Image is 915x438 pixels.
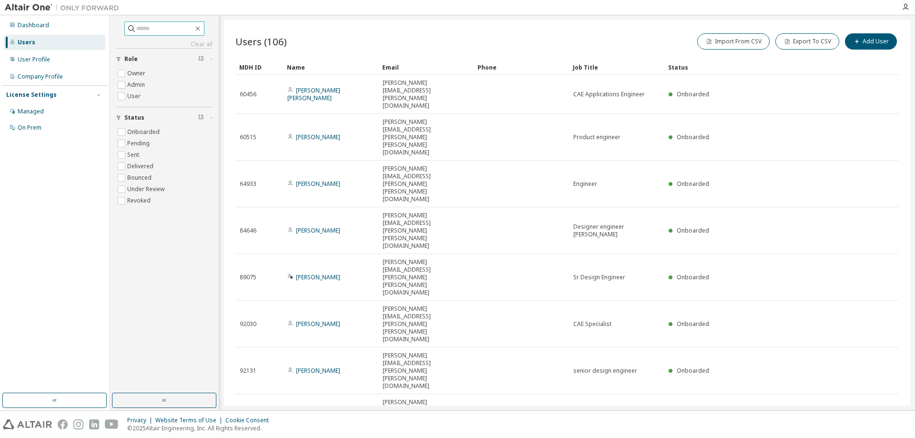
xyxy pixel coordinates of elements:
a: [PERSON_NAME] [296,367,340,375]
label: Bounced [127,172,153,183]
a: [PERSON_NAME] [296,226,340,234]
span: 60456 [240,91,256,98]
button: Role [116,49,213,70]
label: Under Review [127,183,166,195]
span: Status [124,114,144,122]
div: Managed [18,108,44,115]
span: [PERSON_NAME][EMAIL_ADDRESS][PERSON_NAME][PERSON_NAME][DOMAIN_NAME] [383,352,469,390]
label: User [127,91,142,102]
span: Product engineer [573,133,620,141]
span: Users (106) [235,35,287,48]
span: Role [124,55,138,63]
p: © 2025 Altair Engineering, Inc. All Rights Reserved. [127,424,274,432]
label: Delivered [127,161,155,172]
img: facebook.svg [58,419,68,429]
label: Admin [127,79,147,91]
a: [PERSON_NAME] [296,320,340,328]
span: Onboarded [677,320,709,328]
span: 84646 [240,227,256,234]
span: [PERSON_NAME][EMAIL_ADDRESS][PERSON_NAME][PERSON_NAME][DOMAIN_NAME] [383,258,469,296]
img: altair_logo.svg [3,419,52,429]
div: Website Terms of Use [155,417,225,424]
span: Designer engineer [PERSON_NAME] [573,223,660,238]
span: [PERSON_NAME][EMAIL_ADDRESS][PERSON_NAME][PERSON_NAME][DOMAIN_NAME] [383,118,469,156]
div: Job Title [573,60,661,75]
div: MDH ID [239,60,279,75]
span: 92030 [240,320,256,328]
div: On Prem [18,124,41,132]
span: Onboarded [677,226,709,234]
img: instagram.svg [73,419,83,429]
div: Company Profile [18,73,63,81]
span: [PERSON_NAME][EMAIL_ADDRESS][PERSON_NAME][PERSON_NAME][DOMAIN_NAME] [383,165,469,203]
button: Add User [845,33,897,50]
span: 92131 [240,367,256,375]
button: Export To CSV [775,33,839,50]
span: Clear filter [198,55,204,63]
div: Status [668,60,849,75]
label: Owner [127,68,147,79]
img: youtube.svg [105,419,119,429]
label: Revoked [127,195,152,206]
a: [PERSON_NAME] [296,180,340,188]
span: senior design engineer [573,367,637,375]
span: Engineer [573,180,597,188]
img: Altair One [5,3,124,12]
span: Sr Design Engineer [573,274,625,281]
div: Phone [478,60,565,75]
span: Onboarded [677,133,709,141]
span: [PERSON_NAME][EMAIL_ADDRESS][PERSON_NAME][PERSON_NAME][DOMAIN_NAME] [383,212,469,250]
span: 89075 [240,274,256,281]
button: Status [116,107,213,128]
div: Email [382,60,470,75]
div: Users [18,39,35,46]
button: Import From CSV [697,33,770,50]
label: Pending [127,138,152,149]
label: Onboarded [127,126,162,138]
div: User Profile [18,56,50,63]
span: Onboarded [677,180,709,188]
a: [PERSON_NAME] [PERSON_NAME] [287,86,340,102]
div: License Settings [6,91,57,99]
a: [PERSON_NAME] [296,133,340,141]
span: Clear filter [198,114,204,122]
div: Cookie Consent [225,417,274,424]
a: Clear all [116,41,213,48]
div: Privacy [127,417,155,424]
span: 60515 [240,133,256,141]
span: CAE Specialist [573,320,611,328]
span: Onboarded [677,367,709,375]
div: Dashboard [18,21,49,29]
a: [PERSON_NAME] [296,273,340,281]
span: Onboarded [677,273,709,281]
span: Onboarded [677,90,709,98]
div: Name [287,60,375,75]
span: 64933 [240,180,256,188]
img: linkedin.svg [89,419,99,429]
span: [PERSON_NAME][EMAIL_ADDRESS][PERSON_NAME][DOMAIN_NAME] [383,79,469,110]
span: CAE Applications Engineer [573,91,645,98]
label: Sent [127,149,141,161]
span: [PERSON_NAME][EMAIL_ADDRESS][PERSON_NAME][PERSON_NAME][DOMAIN_NAME] [383,398,469,437]
span: [PERSON_NAME][EMAIL_ADDRESS][PERSON_NAME][PERSON_NAME][DOMAIN_NAME] [383,305,469,343]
